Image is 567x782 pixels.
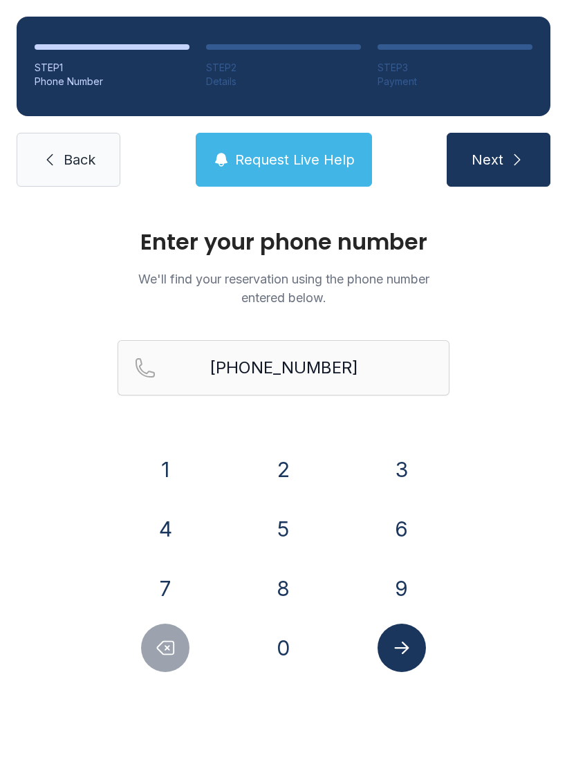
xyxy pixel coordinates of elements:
span: Request Live Help [235,150,355,169]
button: 9 [378,564,426,613]
button: 6 [378,505,426,553]
button: 7 [141,564,189,613]
button: 3 [378,445,426,494]
button: 4 [141,505,189,553]
div: Payment [378,75,532,89]
span: Back [64,150,95,169]
p: We'll find your reservation using the phone number entered below. [118,270,449,307]
button: 5 [259,505,308,553]
input: Reservation phone number [118,340,449,395]
button: 0 [259,624,308,672]
div: Details [206,75,361,89]
div: STEP 3 [378,61,532,75]
button: 1 [141,445,189,494]
div: STEP 2 [206,61,361,75]
span: Next [472,150,503,169]
h1: Enter your phone number [118,231,449,253]
div: STEP 1 [35,61,189,75]
button: Submit lookup form [378,624,426,672]
div: Phone Number [35,75,189,89]
button: Delete number [141,624,189,672]
button: 2 [259,445,308,494]
button: 8 [259,564,308,613]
